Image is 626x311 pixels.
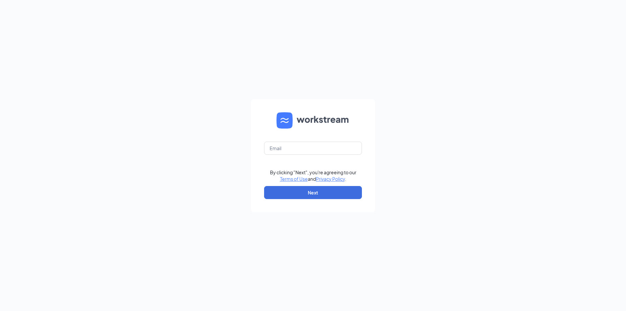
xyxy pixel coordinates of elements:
a: Privacy Policy [316,176,345,182]
div: By clicking "Next", you're agreeing to our and . [270,169,356,182]
img: WS logo and Workstream text [276,112,350,129]
a: Terms of Use [280,176,308,182]
input: Email [264,142,362,155]
button: Next [264,186,362,199]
